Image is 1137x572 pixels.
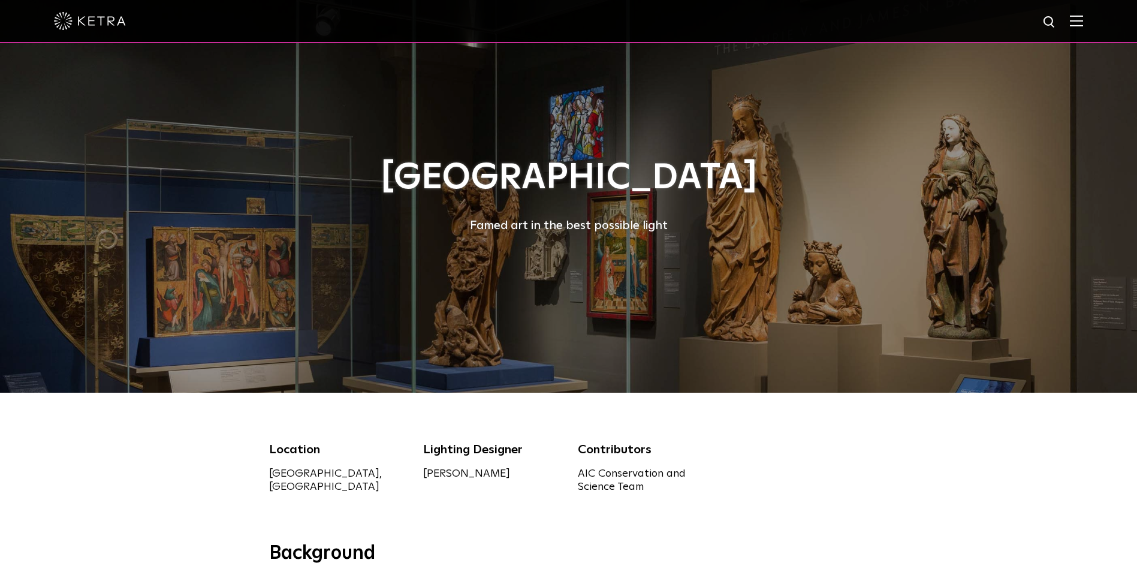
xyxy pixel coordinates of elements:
img: Hamburger%20Nav.svg [1070,15,1083,26]
div: Contributors [578,441,714,459]
img: search icon [1042,15,1057,30]
div: AIC Conservation and Science Team [578,467,714,493]
div: [GEOGRAPHIC_DATA], [GEOGRAPHIC_DATA] [269,467,406,493]
h3: Background [269,541,868,567]
img: ketra-logo-2019-white [54,12,126,30]
div: Lighting Designer [423,441,560,459]
div: [PERSON_NAME] [423,467,560,480]
div: Location [269,441,406,459]
h1: [GEOGRAPHIC_DATA] [269,158,868,198]
div: Famed art in the best possible light [269,216,868,235]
